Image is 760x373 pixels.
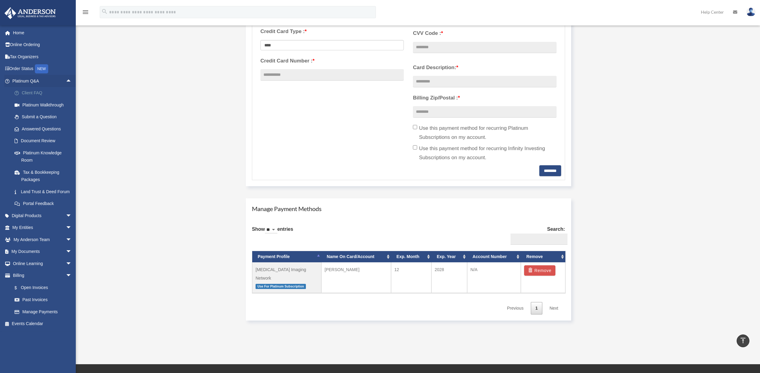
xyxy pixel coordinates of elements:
[4,270,81,282] a: Billingarrow_drop_down
[82,11,89,16] a: menu
[321,251,391,262] th: Name On Card/Account: activate to sort column ascending
[8,87,81,99] a: Client FAQ
[467,251,521,262] th: Account Number: activate to sort column ascending
[737,334,749,347] a: vertical_align_top
[413,145,417,150] input: Use this payment method for recurring Infinity Investing Subscriptions on my account.
[467,262,521,293] td: N/A
[739,337,747,344] i: vertical_align_top
[531,302,542,314] a: 1
[265,227,277,234] select: Showentries
[82,8,89,16] i: menu
[8,281,81,294] a: $Open Invoices
[101,8,108,15] i: search
[35,64,48,73] div: NEW
[252,251,321,262] th: Payment Profile: activate to sort column descending
[511,234,567,245] input: Search:
[66,234,78,246] span: arrow_drop_down
[260,56,404,66] label: Credit Card Number :
[502,302,528,314] a: Previous
[8,123,81,135] a: Answered Questions
[746,8,755,16] img: User Pic
[545,302,563,314] a: Next
[8,99,81,111] a: Platinum Walkthrough
[66,75,78,87] span: arrow_drop_up
[8,306,78,318] a: Manage Payments
[8,135,81,147] a: Document Review
[8,166,81,186] a: Tax & Bookkeeping Packages
[4,222,81,234] a: My Entitiesarrow_drop_down
[8,198,81,210] a: Portal Feedback
[431,251,467,262] th: Exp. Year: activate to sort column ascending
[252,262,321,293] td: [MEDICAL_DATA] Imaging Network
[66,270,78,282] span: arrow_drop_down
[391,262,431,293] td: 12
[4,246,81,258] a: My Documentsarrow_drop_down
[4,257,81,270] a: Online Learningarrow_drop_down
[18,284,21,292] span: $
[4,75,81,87] a: Platinum Q&Aarrow_drop_up
[508,225,565,245] label: Search:
[391,251,431,262] th: Exp. Month: activate to sort column ascending
[4,210,81,222] a: Digital Productsarrow_drop_down
[4,51,81,63] a: Tax Organizers
[8,186,81,198] a: Land Trust & Deed Forum
[66,222,78,234] span: arrow_drop_down
[413,93,556,102] label: Billing Zip/Postal :
[66,257,78,270] span: arrow_drop_down
[321,262,391,293] td: [PERSON_NAME]
[413,124,556,142] label: Use this payment method for recurring Platinum Subscriptions on my account.
[521,251,565,262] th: Remove: activate to sort column ascending
[4,27,81,39] a: Home
[8,111,81,123] a: Submit a Question
[4,39,81,51] a: Online Ordering
[4,234,81,246] a: My Anderson Teamarrow_drop_down
[8,294,81,306] a: Past Invoices
[524,265,555,276] button: Remove
[3,7,58,19] img: Anderson Advisors Platinum Portal
[4,63,81,75] a: Order StatusNEW
[431,262,467,293] td: 2028
[8,147,81,166] a: Platinum Knowledge Room
[413,144,556,162] label: Use this payment method for recurring Infinity Investing Subscriptions on my account.
[413,29,556,38] label: CVV Code :
[252,225,293,240] label: Show entries
[260,27,404,36] label: Credit Card Type :
[66,210,78,222] span: arrow_drop_down
[256,284,306,289] span: Use For Platinum Subscription
[413,63,556,72] label: Card Description:
[413,125,417,129] input: Use this payment method for recurring Platinum Subscriptions on my account.
[252,204,565,213] h4: Manage Payment Methods
[4,318,81,330] a: Events Calendar
[66,246,78,258] span: arrow_drop_down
